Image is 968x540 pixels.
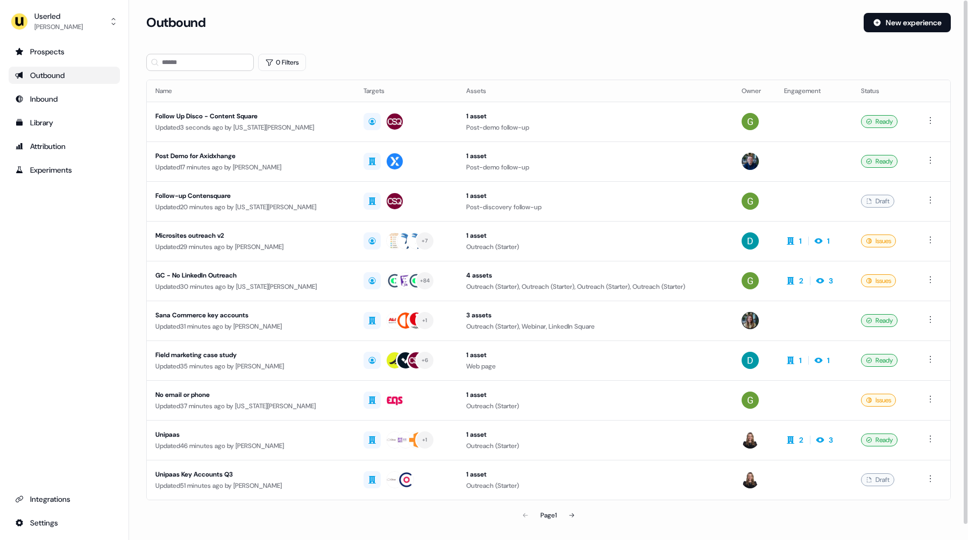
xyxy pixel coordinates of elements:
div: Updated 20 minutes ago by [US_STATE][PERSON_NAME] [155,202,346,212]
a: Go to attribution [9,138,120,155]
div: 1 asset [466,469,724,480]
div: Integrations [15,494,113,505]
div: Issues [861,235,896,247]
th: Targets [355,80,458,102]
div: 1 [799,236,802,246]
div: Outbound [15,70,113,81]
div: 1 asset [466,230,724,241]
div: + 84 [420,276,430,286]
div: + 6 [422,356,429,365]
h3: Outbound [146,15,205,31]
div: Follow-up Contensquare [155,190,346,201]
div: 1 asset [466,350,724,360]
div: Ready [861,115,898,128]
div: Settings [15,517,113,528]
div: Outreach (Starter) [466,440,724,451]
div: 1 [827,236,830,246]
div: 1 asset [466,151,724,161]
th: Name [147,80,355,102]
a: Go to outbound experience [9,67,120,84]
img: Georgia [742,272,759,289]
a: Go to experiments [9,161,120,179]
div: + 7 [422,236,428,246]
div: Post-demo follow-up [466,122,724,133]
div: Experiments [15,165,113,175]
th: Owner [733,80,775,102]
div: Field marketing case study [155,350,346,360]
div: Microsites outreach v2 [155,230,346,241]
div: Updated 3 seconds ago by [US_STATE][PERSON_NAME] [155,122,346,133]
div: Unipaas Key Accounts Q3 [155,469,346,480]
div: 1 asset [466,389,724,400]
div: 4 assets [466,270,724,281]
div: Follow Up Disco - Content Square [155,111,346,122]
div: Updated 46 minutes ago by [PERSON_NAME] [155,440,346,451]
img: Georgia [742,392,759,409]
div: Updated 31 minutes ago by [PERSON_NAME] [155,321,346,332]
img: Charlotte [742,312,759,329]
div: Post Demo for Axidxhange [155,151,346,161]
a: Go to Inbound [9,90,120,108]
div: Post-demo follow-up [466,162,724,173]
div: Draft [861,195,894,208]
div: 1 asset [466,429,724,440]
a: Go to integrations [9,514,120,531]
div: Ready [861,354,898,367]
div: + 1 [422,316,428,325]
div: Library [15,117,113,128]
div: Ready [861,155,898,168]
div: Updated 51 minutes ago by [PERSON_NAME] [155,480,346,491]
div: Updated 29 minutes ago by [PERSON_NAME] [155,241,346,252]
div: Post-discovery follow-up [466,202,724,212]
div: GC - No LinkedIn Outreach [155,270,346,281]
img: Georgia [742,193,759,210]
div: Updated 35 minutes ago by [PERSON_NAME] [155,361,346,372]
a: Go to templates [9,114,120,131]
div: No email or phone [155,389,346,400]
div: Outreach (Starter) [466,480,724,491]
img: Georgia [742,113,759,130]
div: Inbound [15,94,113,104]
th: Assets [458,80,733,102]
img: Geneviève [742,431,759,449]
div: 1 [799,355,802,366]
div: Draft [861,473,894,486]
div: Outreach (Starter), Webinar, LinkedIn Square [466,321,724,332]
div: Attribution [15,141,113,152]
div: 2 [799,435,803,445]
img: James [742,153,759,170]
div: Updated 30 minutes ago by [US_STATE][PERSON_NAME] [155,281,346,292]
button: New experience [864,13,951,32]
div: Userled [34,11,83,22]
a: Go to integrations [9,491,120,508]
div: Unipaas [155,429,346,440]
div: Outreach (Starter) [466,241,724,252]
div: Issues [861,394,896,407]
th: Status [852,80,915,102]
div: 3 assets [466,310,724,321]
div: 3 [829,435,833,445]
div: 1 asset [466,190,724,201]
div: 1 asset [466,111,724,122]
th: Engagement [775,80,852,102]
div: Web page [466,361,724,372]
button: 0 Filters [258,54,306,71]
img: David [742,352,759,369]
div: [PERSON_NAME] [34,22,83,32]
img: David [742,232,759,250]
a: Go to prospects [9,43,120,60]
div: Prospects [15,46,113,57]
div: Outreach (Starter), Outreach (Starter), Outreach (Starter), Outreach (Starter) [466,281,724,292]
img: Geneviève [742,471,759,488]
div: 1 [827,355,830,366]
div: Updated 17 minutes ago by [PERSON_NAME] [155,162,346,173]
div: 3 [829,275,833,286]
div: Ready [861,434,898,446]
div: Updated 37 minutes ago by [US_STATE][PERSON_NAME] [155,401,346,411]
div: Outreach (Starter) [466,401,724,411]
div: Ready [861,314,898,327]
div: Issues [861,274,896,287]
div: Page 1 [540,510,557,521]
div: + 1 [422,435,428,445]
